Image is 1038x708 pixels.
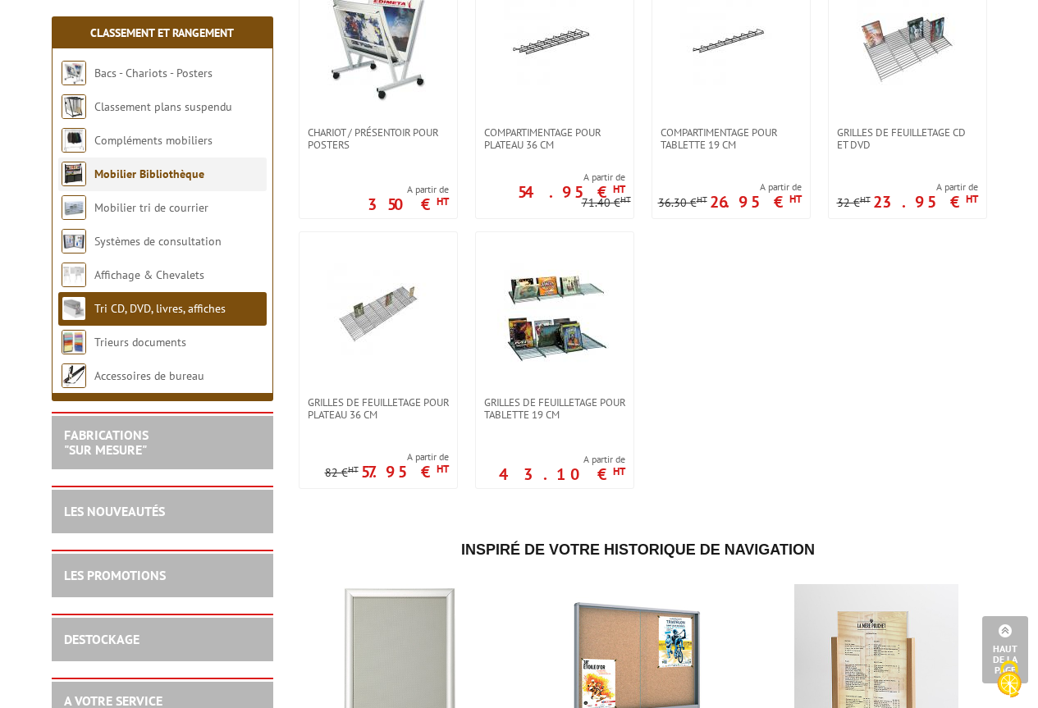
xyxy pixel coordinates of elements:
sup: HT [966,192,978,206]
img: Affichage & Chevalets [62,263,86,287]
img: Grilles de feuilletage pour plateau 36 cm [321,257,436,372]
span: A partir de [658,180,802,194]
sup: HT [613,464,625,478]
p: 23.95 € [873,197,978,207]
a: Classement plans suspendu [94,99,232,114]
sup: HT [437,462,449,476]
a: Systèmes de consultation [94,234,222,249]
a: Grilles de feuilletage pour plateau 36 cm [300,396,457,421]
a: LES NOUVEAUTÉS [64,503,165,519]
img: Classement plans suspendu [62,94,86,119]
a: Chariot / Présentoir pour posters [300,126,457,151]
img: Mobilier Bibliothèque [62,162,86,186]
img: Tri CD, DVD, livres, affiches [62,296,86,321]
a: DESTOCKAGE [64,631,139,647]
span: Inspiré de votre historique de navigation [461,541,815,558]
img: Systèmes de consultation [62,229,86,254]
p: 36.30 € [658,197,707,209]
img: Mobilier tri de courrier [62,195,86,220]
a: FABRICATIONS"Sur Mesure" [64,427,149,458]
img: Bacs - Chariots - Posters [62,61,86,85]
p: 350 € [368,199,449,209]
sup: HT [613,182,625,196]
span: A partir de [837,180,978,194]
span: A partir de [476,171,625,184]
p: 71.40 € [582,197,631,209]
button: Cookies (fenêtre modale) [981,652,1038,708]
img: Trieurs documents [62,330,86,354]
a: Grilles de feuilletage pour tablette 19 cm [476,396,633,421]
span: A partir de [368,183,449,196]
a: Compléments mobiliers [94,133,213,148]
a: Mobilier tri de courrier [94,200,208,215]
a: Trieurs documents [94,335,186,349]
p: 57.95 € [361,467,449,477]
sup: HT [697,194,707,205]
p: 26.95 € [710,197,802,207]
sup: HT [789,192,802,206]
span: Chariot / Présentoir pour posters [308,126,449,151]
sup: HT [348,464,359,475]
img: Compléments mobiliers [62,128,86,153]
p: 82 € [325,467,359,479]
p: 43.10 € [499,469,625,479]
p: 32 € [837,197,871,209]
span: A partir de [499,453,625,466]
sup: HT [437,194,449,208]
a: Compartimentage pour plateau 36 cm [476,126,633,151]
a: Accessoires de bureau [94,368,204,383]
a: LES PROMOTIONS [64,567,166,583]
img: Grilles de feuilletage pour tablette 19 cm [497,257,612,372]
span: Grilles de feuilletage CD et DVD [837,126,978,151]
a: Tri CD, DVD, livres, affiches [94,301,226,316]
span: Grilles de feuilletage pour plateau 36 cm [308,396,449,421]
span: Grilles de feuilletage pour tablette 19 cm [484,396,625,421]
sup: HT [620,194,631,205]
p: 54.95 € [518,187,625,197]
a: Affichage & Chevalets [94,267,204,282]
a: Mobilier Bibliothèque [94,167,204,181]
img: Accessoires de bureau [62,363,86,388]
a: Classement et Rangement [90,25,234,40]
span: Compartimentage pour plateau 36 cm [484,126,625,151]
img: Cookies (fenêtre modale) [989,659,1030,700]
span: A partir de [325,450,449,464]
a: Compartimentage pour tablette 19 cm [652,126,810,151]
a: Bacs - Chariots - Posters [94,66,213,80]
a: Grilles de feuilletage CD et DVD [829,126,986,151]
a: Haut de la page [982,616,1028,683]
span: Compartimentage pour tablette 19 cm [661,126,802,151]
sup: HT [860,194,871,205]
